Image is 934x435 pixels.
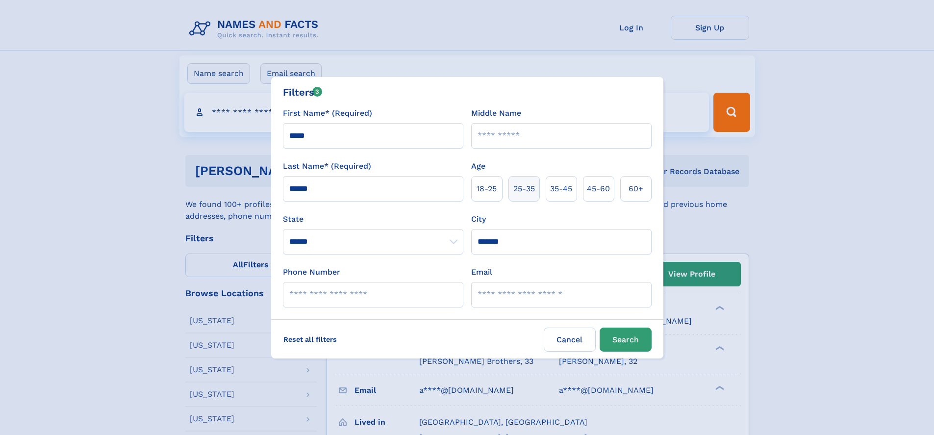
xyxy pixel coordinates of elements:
span: 45‑60 [587,183,610,195]
label: Cancel [544,328,596,352]
div: Filters [283,85,323,100]
button: Search [600,328,652,352]
label: City [471,213,486,225]
span: 35‑45 [550,183,572,195]
label: Email [471,266,492,278]
span: 25‑35 [513,183,535,195]
label: State [283,213,463,225]
label: Age [471,160,485,172]
label: Reset all filters [277,328,343,351]
label: First Name* (Required) [283,107,372,119]
span: 18‑25 [477,183,497,195]
label: Last Name* (Required) [283,160,371,172]
span: 60+ [629,183,643,195]
label: Middle Name [471,107,521,119]
label: Phone Number [283,266,340,278]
